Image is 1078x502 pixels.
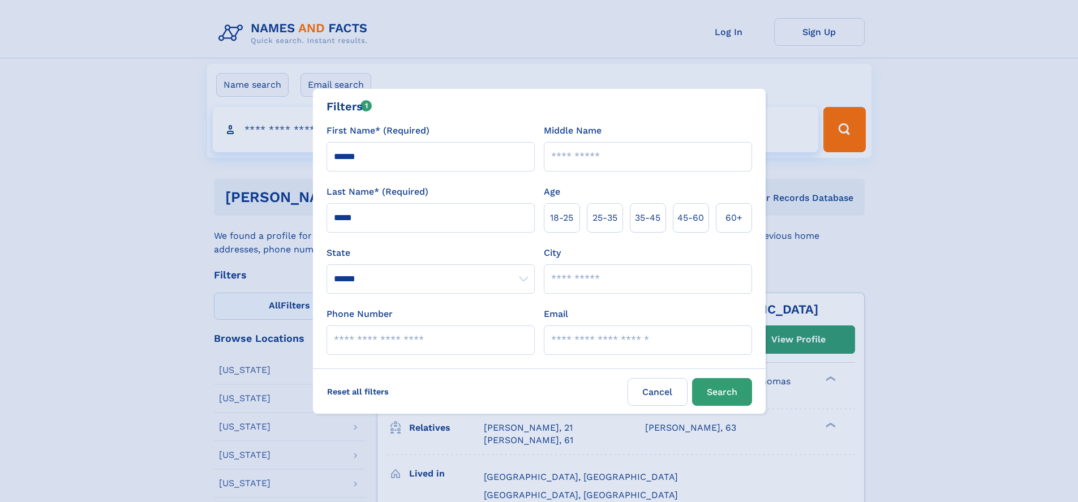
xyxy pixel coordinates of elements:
[327,246,535,260] label: State
[327,307,393,321] label: Phone Number
[327,124,430,138] label: First Name* (Required)
[677,211,704,225] span: 45‑60
[327,185,428,199] label: Last Name* (Required)
[544,307,568,321] label: Email
[327,98,372,115] div: Filters
[635,211,660,225] span: 35‑45
[592,211,617,225] span: 25‑35
[544,246,561,260] label: City
[628,378,688,406] label: Cancel
[544,124,602,138] label: Middle Name
[725,211,742,225] span: 60+
[544,185,560,199] label: Age
[692,378,752,406] button: Search
[550,211,573,225] span: 18‑25
[320,378,396,405] label: Reset all filters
